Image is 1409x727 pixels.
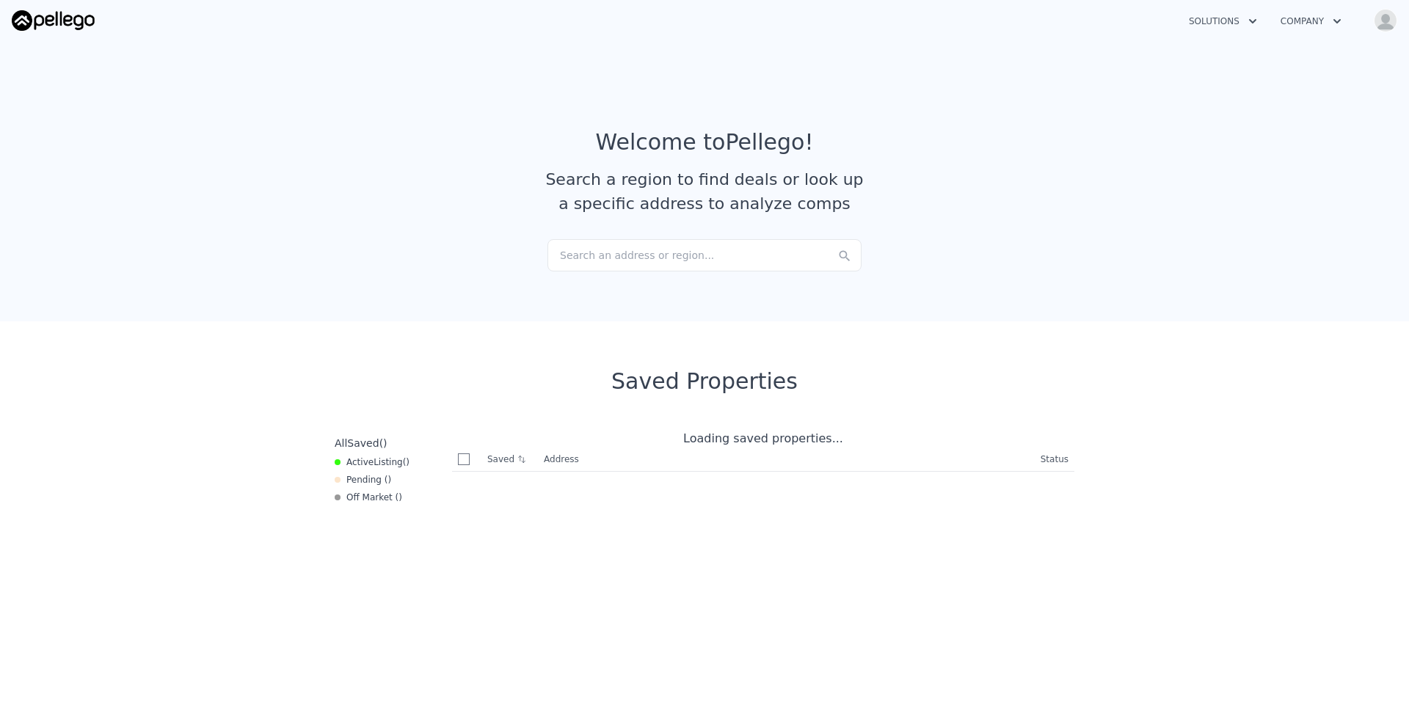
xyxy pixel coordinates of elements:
span: Active ( ) [346,456,409,468]
img: Pellego [12,10,95,31]
div: Search a region to find deals or look up a specific address to analyze comps [540,167,869,216]
th: Saved [481,447,538,471]
th: Address [538,447,1035,472]
div: All ( ) [335,436,387,450]
div: Loading saved properties... [452,430,1074,447]
th: Status [1035,447,1074,472]
div: Welcome to Pellego ! [596,129,814,156]
img: avatar [1374,9,1397,32]
div: Pending ( ) [335,474,391,486]
button: Solutions [1177,8,1269,34]
div: Search an address or region... [547,239,862,271]
span: Saved [347,437,379,449]
button: Company [1269,8,1353,34]
span: Listing [374,457,403,467]
div: Saved Properties [329,368,1080,395]
div: Off Market ( ) [335,492,402,503]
